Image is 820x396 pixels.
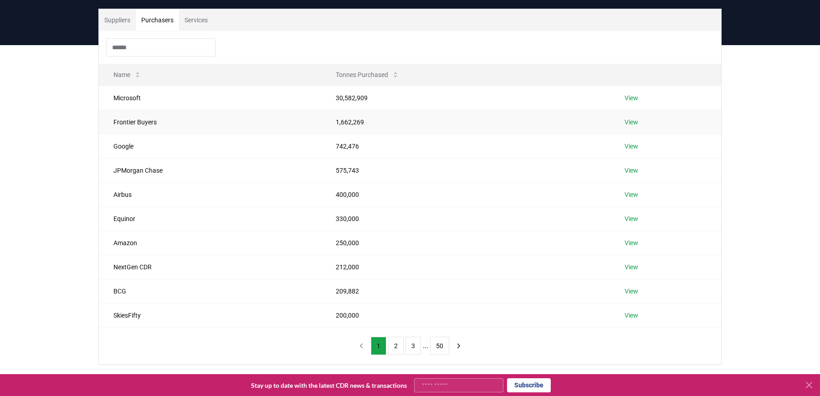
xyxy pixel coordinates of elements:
[625,166,638,175] a: View
[99,255,321,279] td: NextGen CDR
[321,182,610,206] td: 400,000
[99,134,321,158] td: Google
[99,231,321,255] td: Amazon
[451,337,466,355] button: next page
[321,279,610,303] td: 209,882
[99,182,321,206] td: Airbus
[388,337,404,355] button: 2
[321,158,610,182] td: 575,743
[99,206,321,231] td: Equinor
[99,110,321,134] td: Frontier Buyers
[625,142,638,151] a: View
[99,86,321,110] td: Microsoft
[321,231,610,255] td: 250,000
[321,255,610,279] td: 212,000
[625,287,638,296] a: View
[625,190,638,199] a: View
[179,9,213,31] button: Services
[321,110,610,134] td: 1,662,269
[136,9,179,31] button: Purchasers
[321,206,610,231] td: 330,000
[99,279,321,303] td: BCG
[321,134,610,158] td: 742,476
[99,158,321,182] td: JPMorgan Chase
[625,118,638,127] a: View
[405,337,421,355] button: 3
[625,311,638,320] a: View
[371,337,386,355] button: 1
[625,93,638,103] a: View
[99,303,321,327] td: SkiesFifty
[625,262,638,272] a: View
[106,66,149,84] button: Name
[625,238,638,247] a: View
[321,303,610,327] td: 200,000
[99,9,136,31] button: Suppliers
[321,86,610,110] td: 30,582,909
[625,214,638,223] a: View
[423,340,428,351] li: ...
[430,337,449,355] button: 50
[328,66,406,84] button: Tonnes Purchased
